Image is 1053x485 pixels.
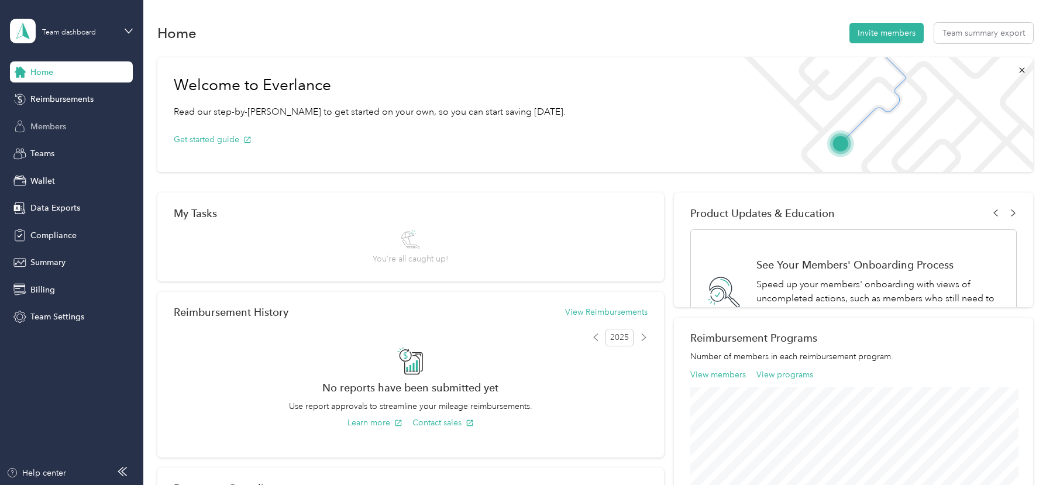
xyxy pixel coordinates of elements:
[6,467,66,479] button: Help center
[30,66,53,78] span: Home
[174,306,288,318] h2: Reimbursement History
[174,76,566,95] h1: Welcome to Everlance
[565,306,648,318] button: View Reimbursements
[174,133,252,146] button: Get started guide
[756,277,1003,321] p: Speed up your members' onboarding with views of uncompleted actions, such as members who still ne...
[690,350,1016,363] p: Number of members in each reimbursement program.
[30,202,80,214] span: Data Exports
[347,417,402,429] button: Learn more
[373,253,448,265] span: You’re all caught up!
[30,93,94,105] span: Reimbursements
[30,311,84,323] span: Team Settings
[174,207,648,219] div: My Tasks
[30,284,55,296] span: Billing
[849,23,924,43] button: Invite members
[934,23,1033,43] button: Team summary export
[412,417,474,429] button: Contact sales
[732,57,1033,172] img: Welcome to everlance
[174,105,566,119] p: Read our step-by-[PERSON_NAME] to get started on your own, so you can start saving [DATE].
[30,256,66,269] span: Summary
[30,229,77,242] span: Compliance
[174,400,648,412] p: Use report approvals to streamline your mileage reimbursements.
[690,332,1016,344] h2: Reimbursement Programs
[157,27,197,39] h1: Home
[30,121,66,133] span: Members
[690,207,835,219] span: Product Updates & Education
[30,175,55,187] span: Wallet
[690,369,746,381] button: View members
[987,419,1053,485] iframe: Everlance-gr Chat Button Frame
[174,381,648,394] h2: No reports have been submitted yet
[30,147,54,160] span: Teams
[756,369,813,381] button: View programs
[756,259,1003,271] h1: See Your Members' Onboarding Process
[42,29,96,36] div: Team dashboard
[605,329,634,346] span: 2025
